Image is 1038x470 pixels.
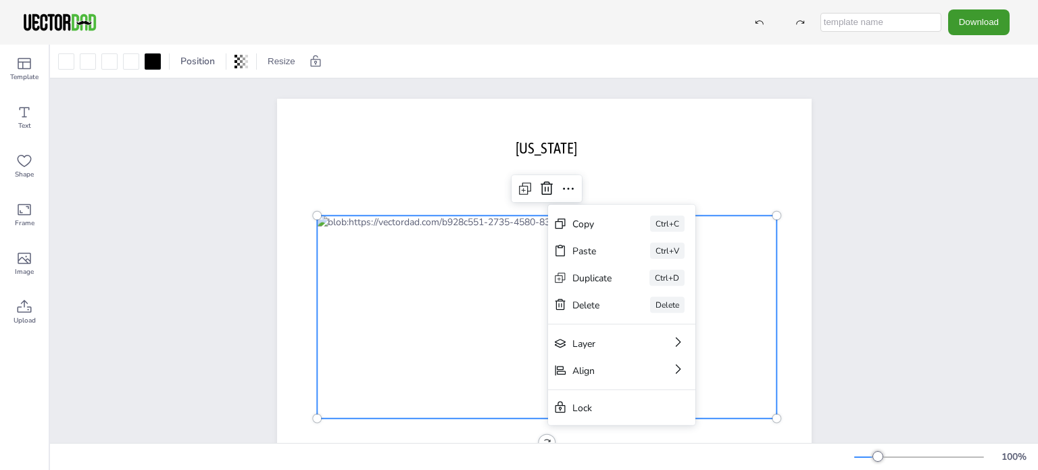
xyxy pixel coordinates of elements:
input: template name [820,13,941,32]
span: Upload [14,315,36,326]
span: Frame [15,218,34,229]
div: Ctrl+V [650,243,685,259]
div: Delete [650,297,685,313]
img: VectorDad-1.png [22,12,98,32]
span: Image [15,266,34,277]
span: Position [178,55,218,68]
div: Paste [572,244,612,257]
span: Template [10,72,39,83]
div: Layer [572,337,633,350]
div: Ctrl+C [650,216,685,232]
span: Text [18,120,31,131]
button: Resize [262,51,301,72]
div: Delete [572,298,612,311]
div: Lock [572,401,652,414]
div: Duplicate [572,271,612,284]
div: Ctrl+D [649,270,685,286]
div: 100 % [997,450,1030,463]
div: Align [572,364,633,377]
div: Copy [572,217,612,230]
span: [US_STATE] [516,139,577,157]
span: Shape [15,169,34,180]
button: Download [948,9,1010,34]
